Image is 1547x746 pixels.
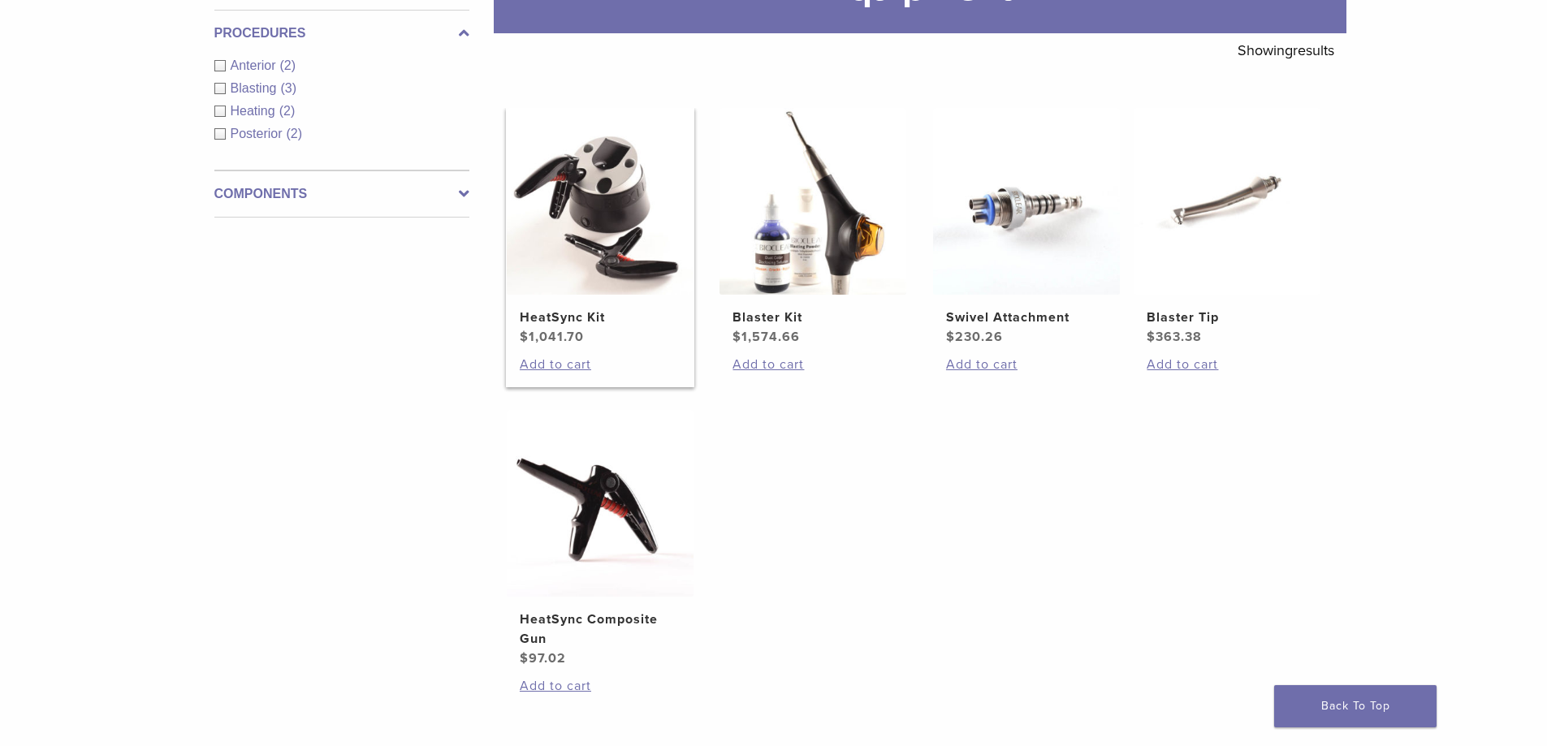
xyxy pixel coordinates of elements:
[280,58,296,72] span: (2)
[520,676,681,696] a: Add to cart: “HeatSync Composite Gun”
[279,104,296,118] span: (2)
[932,108,1121,347] a: Swivel AttachmentSwivel Attachment $230.26
[520,610,681,649] h2: HeatSync Composite Gun
[946,329,955,345] span: $
[214,24,469,43] label: Procedures
[719,108,908,347] a: Blaster KitBlaster Kit $1,574.66
[946,329,1003,345] bdi: 230.26
[506,108,695,347] a: HeatSync KitHeatSync Kit $1,041.70
[1147,308,1307,327] h2: Blaster Tip
[933,108,1120,295] img: Swivel Attachment
[506,410,695,668] a: HeatSync Composite GunHeatSync Composite Gun $97.02
[732,329,800,345] bdi: 1,574.66
[946,355,1107,374] a: Add to cart: “Swivel Attachment”
[231,127,287,140] span: Posterior
[1147,329,1156,345] span: $
[280,81,296,95] span: (3)
[732,329,741,345] span: $
[1274,685,1437,727] a: Back To Top
[231,58,280,72] span: Anterior
[214,184,469,204] label: Components
[231,104,279,118] span: Heating
[1147,355,1307,374] a: Add to cart: “Blaster Tip”
[287,127,303,140] span: (2)
[732,308,893,327] h2: Blaster Kit
[520,329,584,345] bdi: 1,041.70
[520,355,681,374] a: Add to cart: “HeatSync Kit”
[1134,108,1320,295] img: Blaster Tip
[520,329,529,345] span: $
[520,650,529,666] span: $
[520,308,681,327] h2: HeatSync Kit
[1147,329,1202,345] bdi: 363.38
[507,410,694,597] img: HeatSync Composite Gun
[946,308,1107,327] h2: Swivel Attachment
[507,108,694,295] img: HeatSync Kit
[719,108,906,295] img: Blaster Kit
[1238,33,1334,67] p: Showing results
[520,650,566,666] bdi: 97.02
[231,81,281,95] span: Blasting
[1133,108,1322,347] a: Blaster TipBlaster Tip $363.38
[732,355,893,374] a: Add to cart: “Blaster Kit”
